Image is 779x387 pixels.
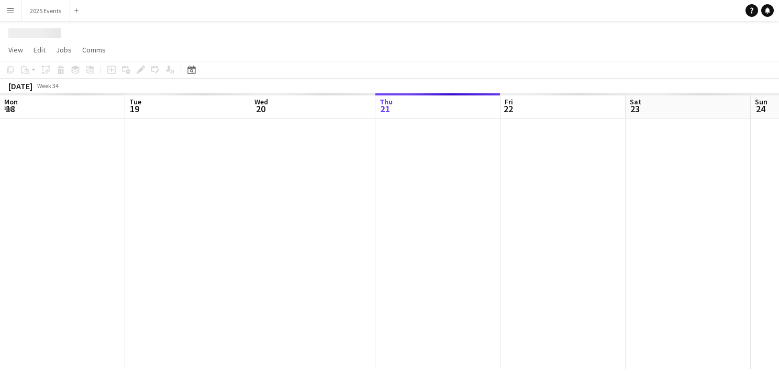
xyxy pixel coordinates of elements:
[503,103,513,115] span: 22
[630,97,641,106] span: Sat
[8,81,32,91] div: [DATE]
[505,97,513,106] span: Fri
[254,97,268,106] span: Wed
[378,103,393,115] span: 21
[628,103,641,115] span: 23
[129,97,141,106] span: Tue
[29,43,50,57] a: Edit
[8,45,23,55] span: View
[52,43,76,57] a: Jobs
[380,97,393,106] span: Thu
[4,43,27,57] a: View
[753,103,767,115] span: 24
[82,45,106,55] span: Comms
[755,97,767,106] span: Sun
[78,43,110,57] a: Comms
[34,45,46,55] span: Edit
[253,103,268,115] span: 20
[4,97,18,106] span: Mon
[21,1,70,21] button: 2025 Events
[3,103,18,115] span: 18
[56,45,72,55] span: Jobs
[128,103,141,115] span: 19
[35,82,61,90] span: Week 34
